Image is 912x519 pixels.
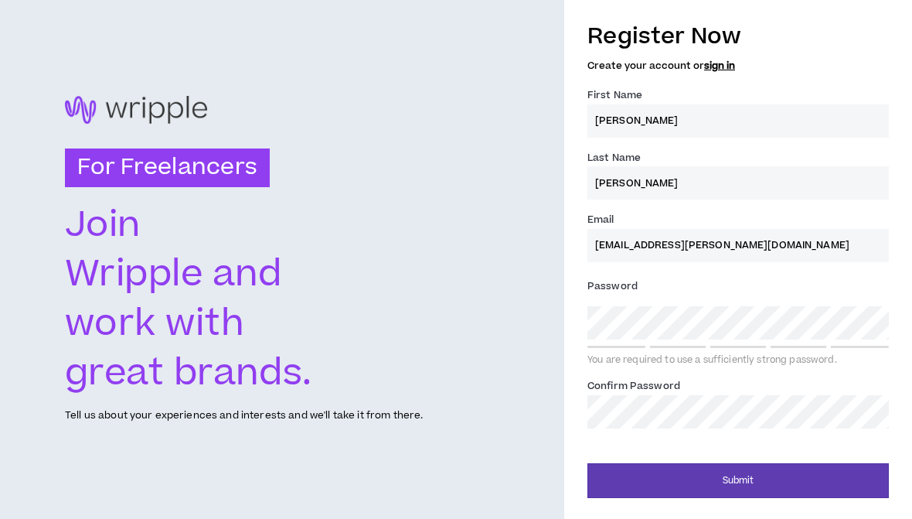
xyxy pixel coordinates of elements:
[587,279,638,293] span: Password
[587,463,889,498] button: Submit
[704,59,735,73] a: sign in
[65,408,423,423] p: Tell us about your experiences and interests and we'll take it from there.
[65,348,312,399] text: great brands.
[587,354,889,367] div: You are required to use a sufficiently strong password.
[587,83,642,108] label: First Name
[65,249,282,300] text: Wripple and
[587,104,889,138] input: First name
[587,229,889,262] input: Enter Email
[587,60,889,71] h5: Create your account or
[587,374,680,398] label: Confirm Password
[587,207,614,232] label: Email
[65,200,142,251] text: Join
[587,166,889,200] input: Last name
[65,149,270,187] h3: For Freelancers
[587,20,889,53] h3: Register Now
[587,145,641,170] label: Last Name
[65,299,244,350] text: work with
